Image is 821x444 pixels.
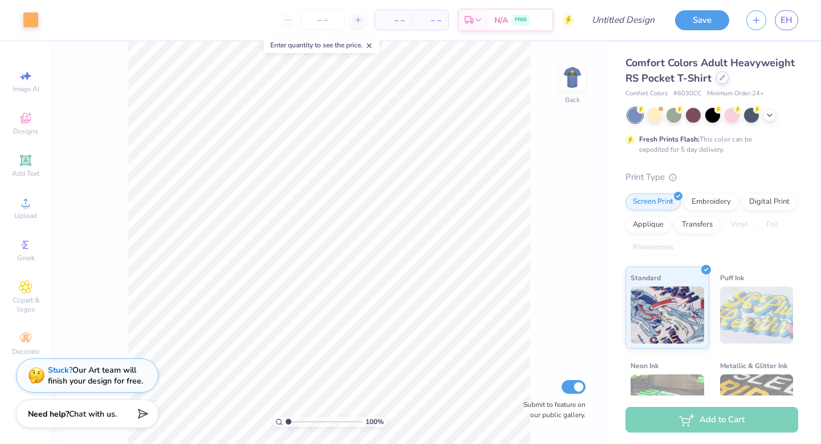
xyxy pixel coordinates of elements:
span: # 6030CC [673,89,701,99]
span: Minimum Order: 24 + [707,89,764,99]
a: EH [775,10,798,30]
div: Our Art team will finish your design for free. [48,365,143,386]
button: Save [675,10,729,30]
span: Greek [17,253,35,263]
img: Standard [631,286,704,344]
span: Decorate [12,347,39,356]
input: Untitled Design [583,9,666,31]
span: Designs [13,127,38,136]
strong: Stuck? [48,365,72,376]
img: Neon Ink [631,374,704,431]
div: Vinyl [724,216,755,233]
span: Comfort Colors Adult Heavyweight RS Pocket T-Shirt [625,56,795,85]
span: Neon Ink [631,360,659,372]
div: Embroidery [684,193,738,211]
strong: Fresh Prints Flash: [639,135,700,144]
span: – – [382,14,405,26]
span: FREE [515,16,527,24]
span: EH [781,14,792,27]
span: Puff Ink [720,272,744,284]
div: Enter quantity to see the price. [264,37,380,53]
div: Foil [759,216,786,233]
span: N/A [494,14,508,26]
div: Screen Print [625,193,681,211]
img: Puff Ink [720,286,794,344]
span: Metallic & Glitter Ink [720,360,787,372]
strong: Need help? [28,409,69,419]
div: Rhinestones [625,239,681,256]
span: Clipart & logos [6,296,46,314]
div: Transfers [674,216,720,233]
span: Comfort Colors [625,89,668,99]
input: – – [300,10,345,30]
span: Add Text [12,169,39,178]
div: This color can be expedited for 5 day delivery. [639,134,779,155]
span: Upload [14,211,37,220]
div: Applique [625,216,671,233]
img: Metallic & Glitter Ink [720,374,794,431]
img: Back [561,66,584,89]
span: Standard [631,272,661,284]
span: Image AI [13,84,39,94]
span: Chat with us. [69,409,117,419]
span: – – [418,14,441,26]
div: Print Type [625,171,798,184]
div: Digital Print [742,193,797,211]
div: Back [565,95,580,105]
label: Submit to feature on our public gallery. [517,399,586,420]
span: 100 % [365,417,384,427]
